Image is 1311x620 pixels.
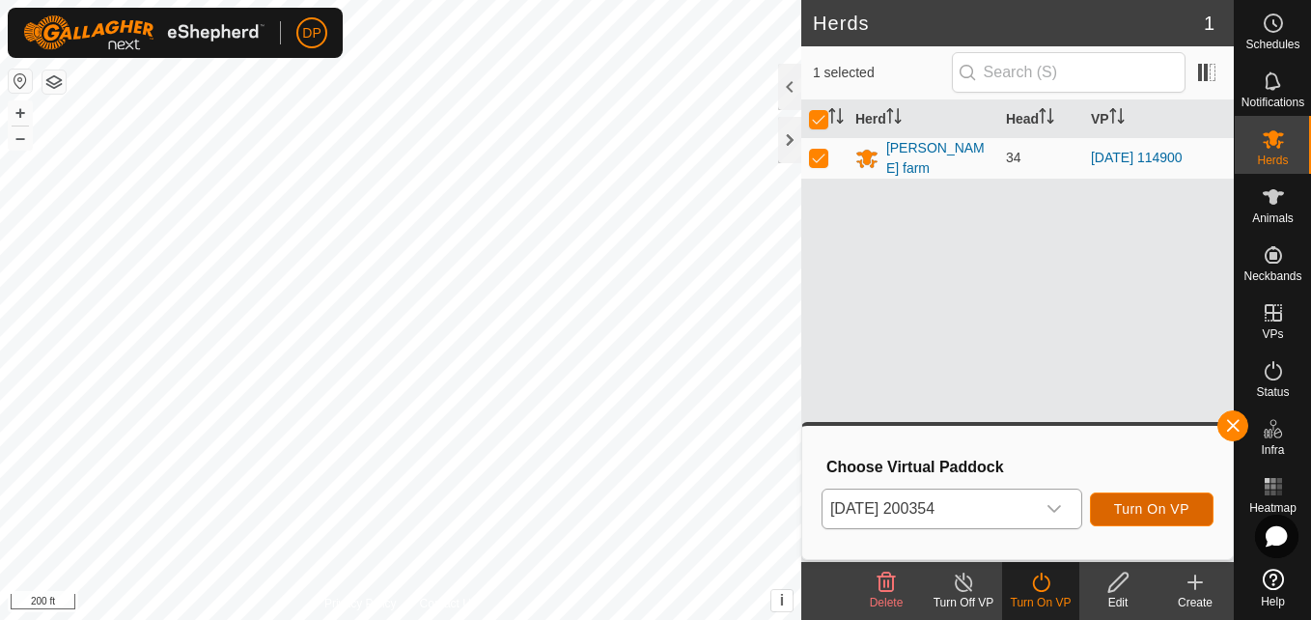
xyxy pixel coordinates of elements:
p-sorticon: Activate to sort [886,111,902,127]
a: Privacy Policy [324,595,397,612]
input: Search (S) [952,52,1185,93]
p-sorticon: Activate to sort [1039,111,1054,127]
th: Head [998,100,1083,138]
span: Infra [1261,444,1284,456]
p-sorticon: Activate to sort [1109,111,1125,127]
span: Help [1261,596,1285,607]
span: Turn On VP [1114,501,1189,517]
a: Contact Us [420,595,477,612]
span: Animals [1252,212,1294,224]
span: Schedules [1245,39,1299,50]
span: VPs [1262,328,1283,340]
div: [PERSON_NAME] farm [886,138,990,179]
div: Turn On VP [1002,594,1079,611]
h2: Herds [813,12,1204,35]
a: [DATE] 114900 [1091,150,1183,165]
button: Turn On VP [1090,493,1213,526]
button: + [9,101,32,125]
span: Heatmap [1249,502,1297,514]
span: Neckbands [1243,270,1301,282]
th: VP [1083,100,1234,138]
span: 1 selected [813,63,952,83]
div: Edit [1079,594,1157,611]
button: i [771,590,793,611]
div: dropdown trigger [1035,490,1074,528]
span: Herds [1257,155,1288,166]
div: Turn Off VP [925,594,1002,611]
button: Map Layers [42,70,66,94]
th: Herd [848,100,998,138]
span: DP [302,23,321,43]
a: Help [1235,561,1311,615]
div: Create [1157,594,1234,611]
h3: Choose Virtual Paddock [826,458,1213,476]
button: – [9,127,32,150]
span: 1 [1204,9,1214,38]
span: Status [1256,386,1289,398]
img: Gallagher Logo [23,15,265,50]
span: 34 [1006,150,1021,165]
span: i [780,592,784,608]
span: 2025-08-10 200354 [823,490,1035,528]
p-sorticon: Activate to sort [828,111,844,127]
span: Notifications [1241,97,1304,108]
button: Reset Map [9,70,32,93]
span: Delete [870,596,904,609]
